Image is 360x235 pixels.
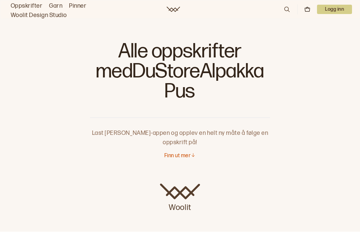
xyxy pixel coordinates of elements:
[317,5,352,14] p: Logg inn
[160,200,200,213] p: Woolit
[49,1,62,11] a: Garn
[167,7,180,12] a: Woolit
[90,40,270,107] h1: Alle oppskrifter med DuStoreAlpakka Pus
[11,11,67,20] a: Woolit Design Studio
[164,153,191,160] p: Finn ut mer
[69,1,86,11] a: Pinner
[11,1,42,11] a: Oppskrifter
[160,184,200,200] img: Woolit
[317,5,352,14] button: User dropdown
[90,118,270,147] p: Last [PERSON_NAME]-appen og opplev en helt ny måte å følge en oppskrift på!
[160,184,200,213] a: Woolit
[164,153,196,160] button: Finn ut mer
